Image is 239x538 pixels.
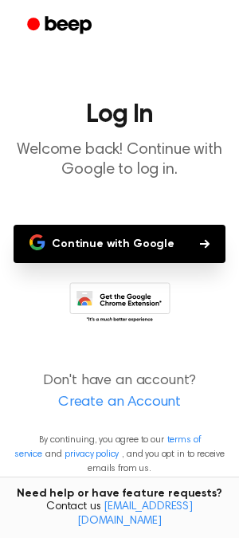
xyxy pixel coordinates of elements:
[13,371,226,414] p: Don't have an account?
[10,501,229,528] span: Contact us
[16,392,223,414] a: Create an Account
[13,433,226,476] p: By continuing, you agree to our and , and you opt in to receive emails from us.
[14,225,225,263] button: Continue with Google
[77,501,193,527] a: [EMAIL_ADDRESS][DOMAIN_NAME]
[65,450,119,459] a: privacy policy
[13,140,226,180] p: Welcome back! Continue with Google to log in.
[16,10,106,41] a: Beep
[13,102,226,128] h1: Log In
